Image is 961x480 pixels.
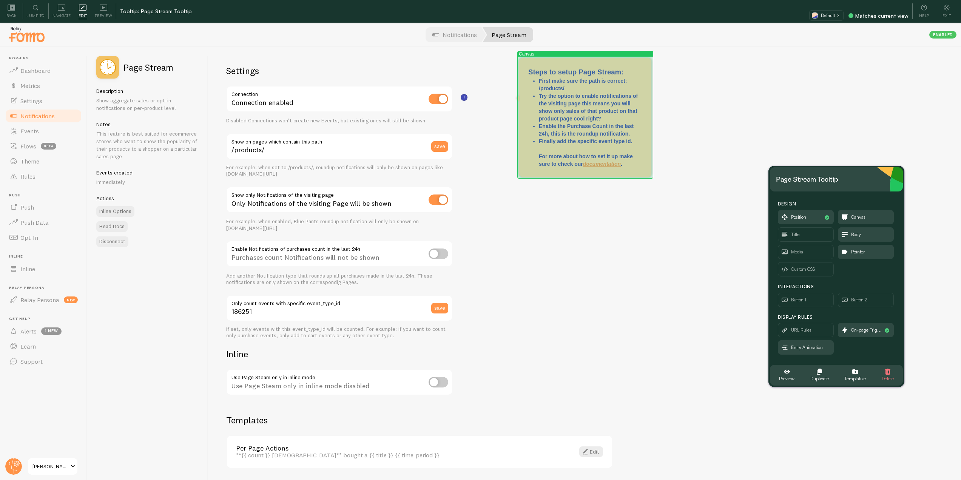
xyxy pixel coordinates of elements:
span: Metrics [20,82,40,90]
img: fomo-relay-logo-orange.svg [8,25,46,44]
span: Dashboard [20,67,51,74]
p: Finally add the specific event type id. For more about how to set it up make sure to check our . [539,137,642,168]
a: Inline Options [96,206,134,217]
span: Flows [20,142,36,150]
span: new [64,296,78,303]
h5: Description [96,88,199,94]
button: save [431,141,448,152]
a: [PERSON_NAME]-test-store [27,457,78,475]
div: Disabled Connections won't create new Events, but existing ones will still be shown [226,117,453,124]
a: Push Data [5,215,82,230]
div: Purchases count Notifications will not be shown [226,241,453,268]
a: Inline [5,261,82,276]
span: Support [20,358,43,365]
div: Connection enabled [226,86,453,113]
h5: Notes [96,121,199,128]
a: Events [5,123,82,139]
div: If set, only events with this event_type_id will be counted. For example: if you want to count on... [226,326,453,339]
p: Immediately [96,178,199,186]
span: Inline [9,254,82,259]
span: Pop-ups [9,56,82,61]
span: Push Data [20,219,49,226]
span: Rules [20,173,35,180]
span: Notifications [20,112,55,120]
h2: Templates [226,414,613,426]
span: Alerts [20,327,37,335]
h2: Page Stream [123,63,173,72]
label: Only count events with specific event_type_id [226,295,453,308]
div: Add another Notification type that rounds up all purchases made in the last 24h. These notificati... [226,273,453,286]
p: This feature is best suited for ecommerce stores who want to show the popularity of their product... [96,130,199,160]
a: Read Docs [96,221,128,232]
a: Per Page Actions [236,445,566,452]
span: Push [9,193,82,198]
p: Enable the Purchase Count in the last 24h, this is the roundup notification. [539,122,642,137]
a: Opt-In [5,230,82,245]
button: save [431,303,448,313]
img: fomo_icons_page_stream.svg [96,56,119,79]
span: [PERSON_NAME]-test-store [32,462,68,471]
h5: Actions [96,195,199,202]
div: **{{ count }} [DEMOGRAPHIC_DATA]** bought a {{ title }} {{ time_period }} [236,452,566,458]
a: Relay Persona new [5,292,82,307]
span: Theme [20,157,39,165]
p: Show aggregate sales or opt-in notifications on per-product level [96,97,199,112]
p: First make sure the path is correct: /products/ [539,77,642,92]
h3: Steps to setup Page Stream: [528,67,642,77]
a: Notifications [5,108,82,123]
span: Inline [20,265,35,273]
span: Events [20,127,39,135]
a: documentation [583,161,621,167]
h2: Settings [226,65,453,77]
span: Relay Persona [9,286,82,290]
h5: Events created [96,169,199,176]
a: Learn [5,339,82,354]
a: Alerts 1 new [5,324,82,339]
span: Relay Persona [20,296,59,304]
a: Flows beta [5,139,82,154]
a: Theme [5,154,82,169]
div: Only Notifications of the visiting Page will be shown [226,187,453,214]
a: Metrics [5,78,82,93]
h2: Inline [226,348,453,360]
span: beta [41,143,56,150]
span: 1 new [41,327,62,335]
a: Push [5,200,82,215]
svg: <h3>Steps to setup Page Stream:<br></h3><ul><li><p>First make sure the path is correct: /products... [461,94,467,101]
a: Dashboard [5,63,82,78]
span: Get Help [9,316,82,321]
a: Settings [5,93,82,108]
a: Support [5,354,82,369]
span: Push [20,204,34,211]
span: Settings [20,97,42,105]
div: For example: when enabled, Blue Pants roundup notification will only be shown on [DOMAIN_NAME][URL] [226,218,453,232]
div: Use Page Steam only in inline mode disabled [226,369,453,397]
a: Edit [579,446,603,457]
span: Learn [20,343,36,350]
button: Disconnect [96,236,128,247]
a: Rules [5,169,82,184]
label: Show on pages which contain this path [226,133,453,146]
span: Opt-In [20,234,38,241]
p: Try the option to enable notifications of the visiting page this means you will show only sales o... [539,92,642,122]
div: For example: when set to /products/, roundup notifications will only be shown on pages like [DOMA... [226,164,453,177]
input: /products/ [226,133,453,160]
